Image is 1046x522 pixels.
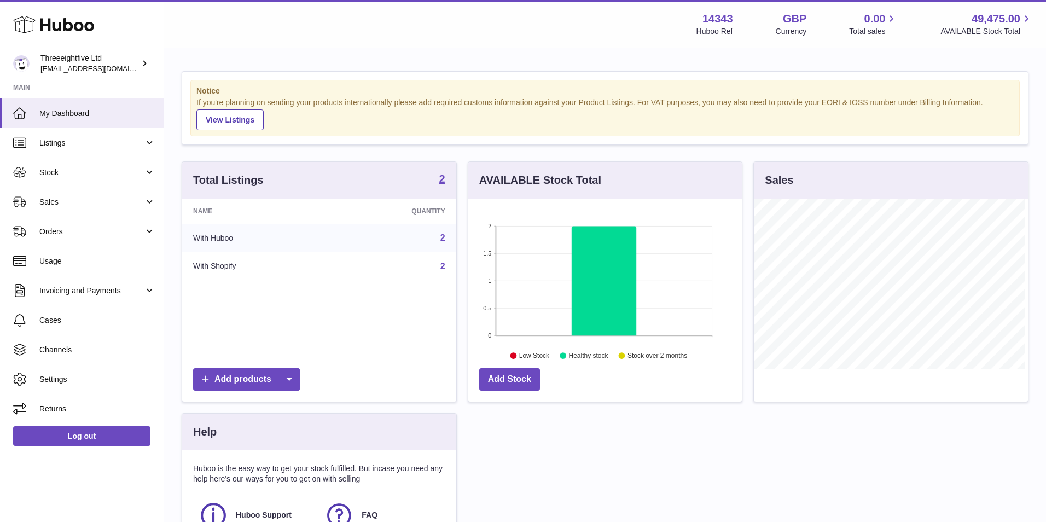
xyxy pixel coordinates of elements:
span: Huboo Support [236,510,292,520]
text: 1.5 [483,250,491,257]
a: 2 [439,173,445,187]
h3: AVAILABLE Stock Total [479,173,601,188]
span: Invoicing and Payments [39,286,144,296]
span: FAQ [362,510,377,520]
img: internalAdmin-14343@internal.huboo.com [13,55,30,72]
p: Huboo is the easy way to get your stock fulfilled. But incase you need any help here's our ways f... [193,463,445,484]
text: Stock over 2 months [627,352,687,359]
text: 2 [488,223,491,229]
td: With Huboo [182,224,330,252]
strong: Notice [196,86,1014,96]
strong: 14343 [702,11,733,26]
span: 0.00 [864,11,886,26]
a: 0.00 Total sales [849,11,898,37]
a: 49,475.00 AVAILABLE Stock Total [940,11,1033,37]
span: My Dashboard [39,108,155,119]
h3: Help [193,425,217,439]
strong: GBP [783,11,806,26]
div: Currency [776,26,807,37]
a: Add products [193,368,300,391]
div: Huboo Ref [696,26,733,37]
text: Low Stock [519,352,550,359]
a: Add Stock [479,368,540,391]
span: Listings [39,138,144,148]
a: View Listings [196,109,264,130]
span: Stock [39,167,144,178]
span: Channels [39,345,155,355]
span: Usage [39,256,155,266]
text: Healthy stock [568,352,608,359]
span: Settings [39,374,155,385]
span: AVAILABLE Stock Total [940,26,1033,37]
strong: 2 [439,173,445,184]
span: Total sales [849,26,898,37]
a: 2 [440,233,445,242]
td: With Shopify [182,252,330,281]
th: Name [182,199,330,224]
a: Log out [13,426,150,446]
span: Orders [39,227,144,237]
text: 0.5 [483,305,491,311]
h3: Sales [765,173,793,188]
span: Cases [39,315,155,326]
th: Quantity [330,199,456,224]
a: 2 [440,262,445,271]
h3: Total Listings [193,173,264,188]
span: 49,475.00 [972,11,1020,26]
span: Sales [39,197,144,207]
div: If you're planning on sending your products internationally please add required customs informati... [196,97,1014,130]
text: 1 [488,277,491,284]
span: Returns [39,404,155,414]
text: 0 [488,332,491,339]
span: [EMAIL_ADDRESS][DOMAIN_NAME] [40,64,161,73]
div: Threeeightfive Ltd [40,53,139,74]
